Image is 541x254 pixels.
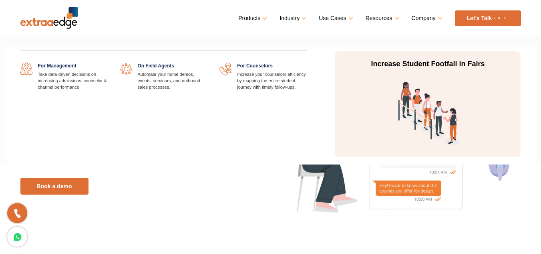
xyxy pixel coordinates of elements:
[352,59,503,69] p: Increase Student Footfall in Fairs
[366,12,398,24] a: Resources
[455,10,521,26] a: Let’s Talk
[319,12,351,24] a: Use Cases
[238,12,265,24] a: Products
[20,178,88,195] a: Book a demo
[412,12,441,24] a: Company
[280,12,305,24] a: Industry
